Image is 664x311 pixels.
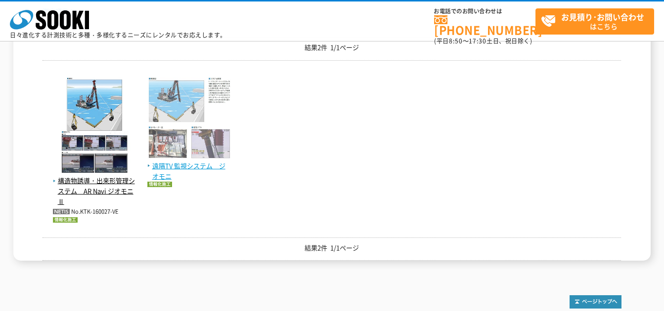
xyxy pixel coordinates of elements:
[434,37,532,45] span: (平日 ～ 土日、祝日除く)
[434,8,535,14] span: お電話でのお問い合わせは
[53,207,137,217] p: No.KTK-160027-VE
[10,32,226,38] p: 日々進化する計測技術と多種・多様化するニーズにレンタルでお応えします。
[469,37,487,45] span: 17:30
[449,37,463,45] span: 8:50
[147,77,231,161] img: 遠隔TV 監視システム ジオモニ
[147,151,231,181] a: 遠隔TV 監視システム ジオモニ
[53,217,78,223] img: 情報化施工
[561,11,644,23] strong: お見積り･お問い合わせ
[147,161,231,182] span: 遠隔TV 監視システム ジオモニ
[43,243,621,253] p: 結果2件 1/1ページ
[541,9,654,34] span: はこちら
[43,42,621,53] p: 結果2件 1/1ページ
[53,77,137,176] img: 構造物誘導・出来形管理システム AR Navi ジオモニⅡ
[53,176,137,206] span: 構造物誘導・出来形管理システム AR Navi ジオモニⅡ
[147,182,172,187] img: 情報化施工
[53,166,137,207] a: 構造物誘導・出来形管理システム AR Navi ジオモニⅡ
[535,8,654,35] a: お見積り･お問い合わせはこちら
[570,295,621,309] img: トップページへ
[434,15,535,36] a: [PHONE_NUMBER]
